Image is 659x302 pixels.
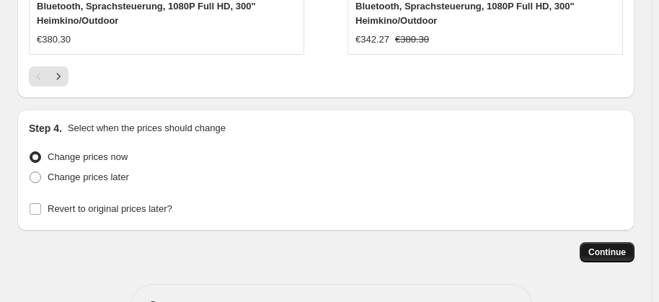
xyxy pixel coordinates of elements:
[29,121,62,136] h2: Step 4.
[37,32,71,47] div: €380.30
[580,242,634,262] button: Continue
[48,66,68,86] button: Next
[48,203,172,214] span: Revert to original prices later?
[355,32,389,47] div: €342.27
[48,151,128,162] span: Change prices now
[68,121,226,136] p: Select when the prices should change
[395,32,429,47] strike: €380.30
[588,247,626,258] span: Continue
[29,66,68,86] nav: Pagination
[48,172,129,182] span: Change prices later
